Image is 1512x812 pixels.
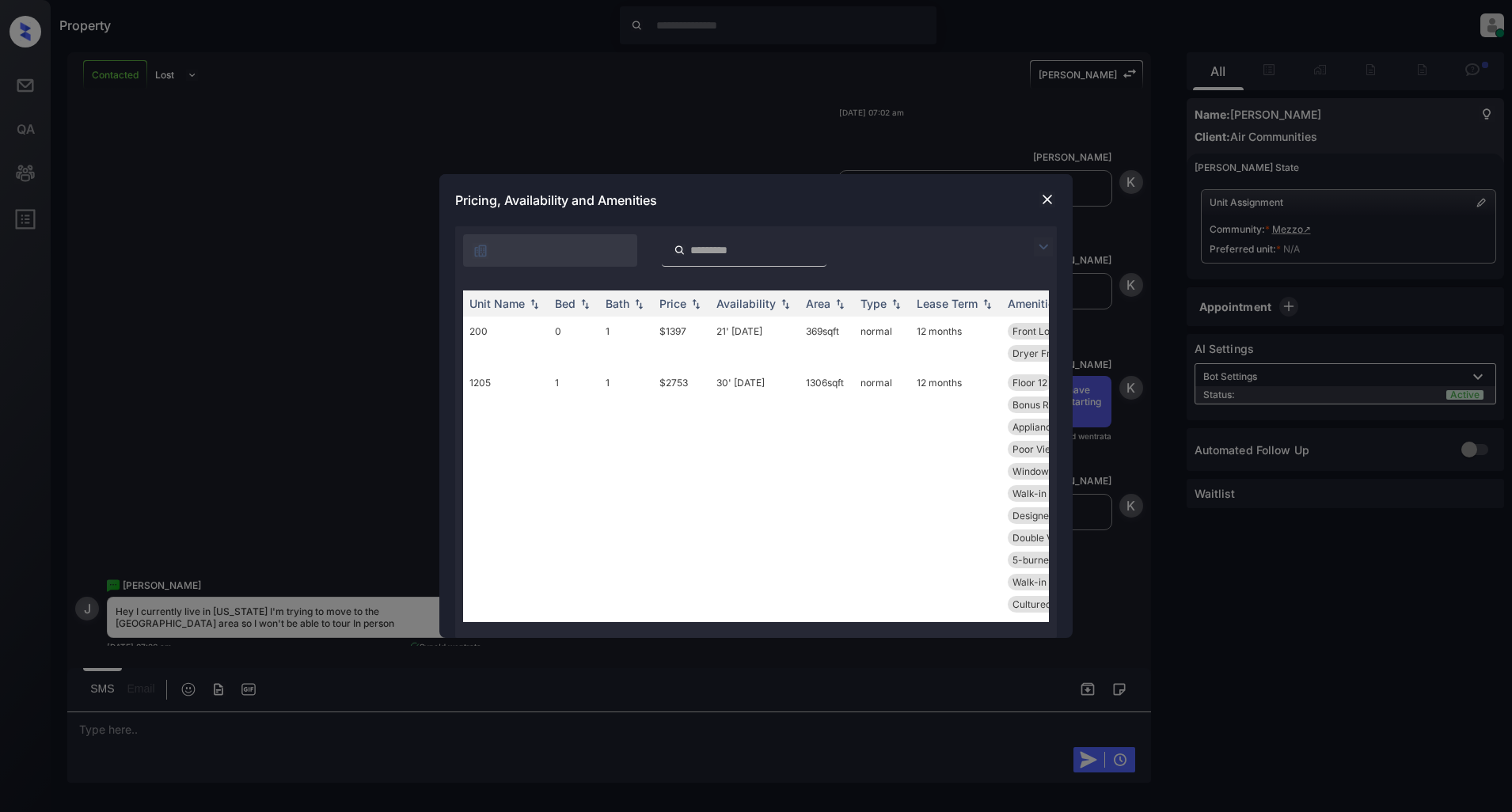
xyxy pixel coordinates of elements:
div: Bath [606,297,629,310]
div: Availability [716,297,776,310]
img: icon-zuma [674,243,686,257]
td: normal [854,368,910,619]
div: Lease Term [917,297,978,310]
td: 1 [599,317,653,368]
div: Type [860,297,887,310]
td: 12 months [910,317,1001,368]
td: 21' [DATE] [710,317,800,368]
div: Amenities [1008,297,1061,310]
td: 30' [DATE] [710,368,800,619]
td: 1306 sqft [800,368,854,619]
td: 0 [549,317,599,368]
td: 369 sqft [800,317,854,368]
span: Walk-in Shower [1012,488,1084,499]
span: Bonus Room [1012,399,1069,411]
span: Dryer Front Loa... [1012,347,1091,359]
td: 1205 [463,368,549,619]
span: Poor View [1012,443,1058,455]
span: Front Loading W... [1012,325,1092,337]
div: Bed [555,297,576,310]
td: 200 [463,317,549,368]
span: Cultured-marble... [1012,598,1095,610]
img: sorting [577,298,593,309]
span: Double Vanity S... [1012,532,1090,544]
span: Designer Cabine... [1012,510,1094,522]
img: sorting [688,298,704,309]
div: Pricing, Availability and Amenities [439,174,1073,226]
img: sorting [777,298,793,309]
img: sorting [979,298,995,309]
img: sorting [631,298,647,309]
td: $1397 [653,317,710,368]
img: icon-zuma [473,243,488,259]
span: Walk-in Closets [1012,576,1082,588]
img: sorting [526,298,542,309]
td: 1 [549,368,599,619]
img: close [1039,192,1055,207]
img: icon-zuma [1034,237,1053,256]
td: normal [854,317,910,368]
div: Area [806,297,830,310]
div: Price [659,297,686,310]
span: Windows Floor-t... [1012,465,1094,477]
td: 1 [599,368,653,619]
td: 12 months [910,368,1001,619]
span: Appliances Stai... [1012,421,1088,433]
span: 5-burner Gas St... [1012,554,1092,566]
img: sorting [832,298,848,309]
span: Floor 12 [1012,377,1047,389]
td: $2753 [653,368,710,619]
img: sorting [888,298,904,309]
div: Unit Name [469,297,525,310]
